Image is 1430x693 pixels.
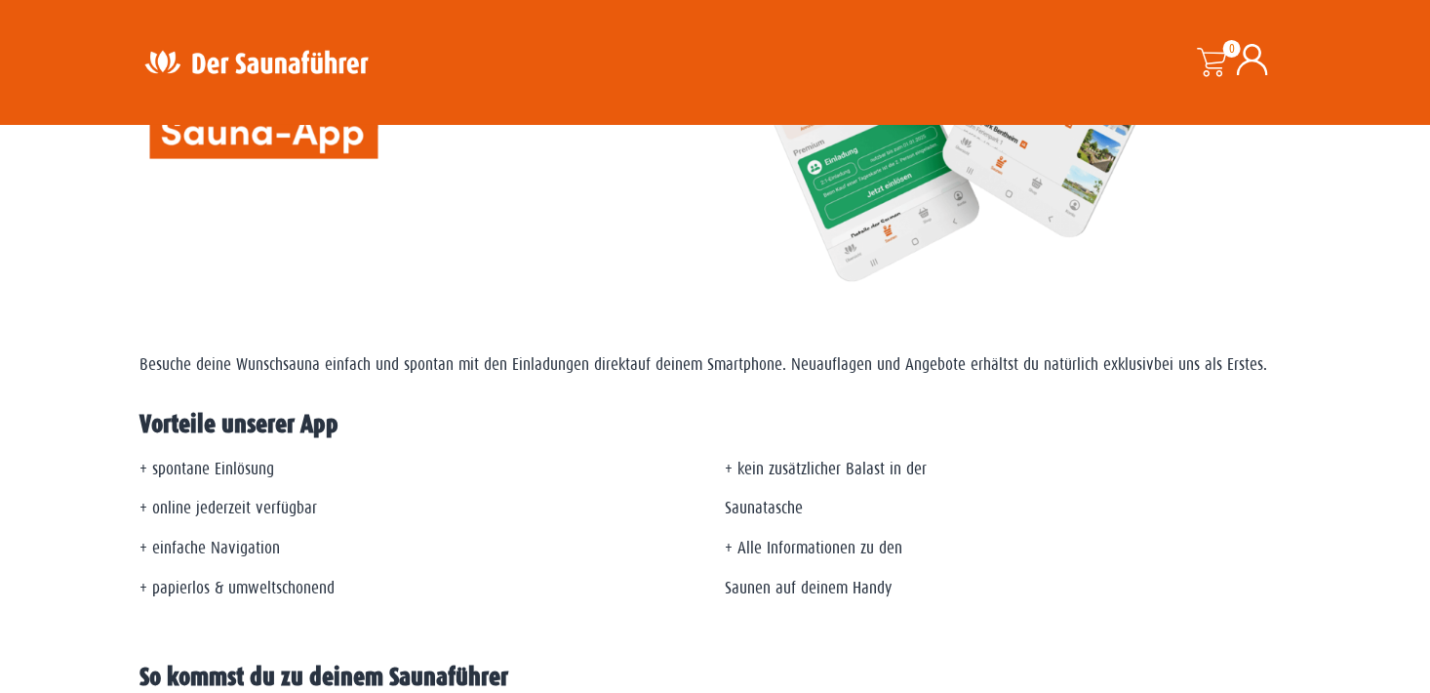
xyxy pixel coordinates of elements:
span: Saunatasche [725,499,803,517]
span: 0 [1223,40,1241,58]
span: + Alle Informationen zu den [725,539,902,557]
span: + spontane Einlösung [139,460,274,478]
span: + papierlos & umweltschonend [139,579,335,597]
span: auf deinem Smartphone. Neuauflagen und Angebote erhältst du natürlich exklusiv [630,355,1154,374]
span: Saunen auf deinem Handy [725,579,893,597]
span: Besuche deine Wunschsauna einfach und spontan mit den Einladungen direkt [139,355,630,374]
span: bei uns als Erstes. [1154,355,1267,374]
h2: So kommst du zu deinem Saunaführer [139,665,1291,690]
span: + einfache Navigation [139,539,280,557]
span: + online jederzeit verfügbar [139,499,317,517]
h2: Vorteile unserer App [139,412,1291,437]
span: + kein zusätzlicher Balast in der [725,460,927,478]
